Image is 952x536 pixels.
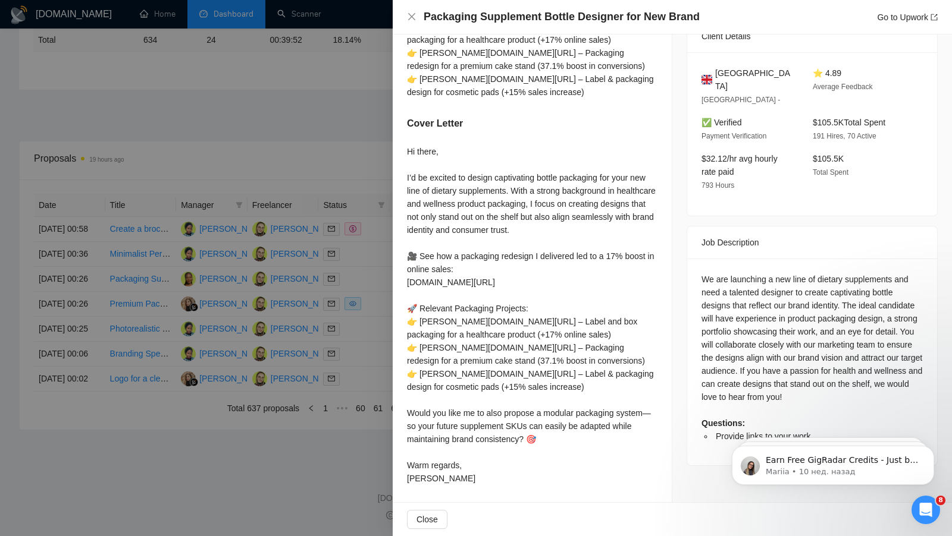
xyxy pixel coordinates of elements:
iframe: Intercom notifications сообщение [714,421,952,504]
span: Close [416,513,438,526]
span: ⭐ 4.89 [813,68,841,78]
span: 191 Hires, 70 Active [813,132,876,140]
iframe: Intercom live chat [912,496,940,524]
span: 793 Hours [702,181,734,190]
a: Go to Upworkexport [877,12,938,22]
button: Close [407,510,447,529]
span: ✅ Verified [702,118,742,127]
span: export [931,14,938,21]
span: $32.12/hr avg hourly rate paid [702,154,778,176]
div: Hi there, I’d be excited to design captivating bottle packaging for your new line of dietary supp... [407,145,657,485]
h4: Packaging Supplement Bottle Designer for New Brand [424,10,700,24]
button: Close [407,12,416,22]
span: $105.5K [813,154,844,163]
div: Job Description [702,226,923,258]
span: [GEOGRAPHIC_DATA] - [702,96,780,104]
span: [GEOGRAPHIC_DATA] [715,67,794,93]
h5: Cover Letter [407,116,463,131]
div: 🚀 Relevant Projects: 👉 [PERSON_NAME][DOMAIN_NAME][URL] – Label and box packaging for a healthcare... [407,7,657,99]
div: Client Details [702,20,923,52]
strong: Questions: [702,418,745,428]
span: 8 [936,496,945,505]
span: Total Spent [813,168,848,176]
p: Message from Mariia, sent 10 нед. назад [52,46,205,56]
span: $105.5K Total Spent [813,118,885,127]
span: Earn Free GigRadar Credits - Just by Sharing Your Story! 💬 Want more credits for sending proposal... [52,34,205,327]
span: close [407,12,416,21]
img: 🇬🇧 [702,73,712,86]
span: Payment Verification [702,132,766,140]
div: We are launching a new line of dietary supplements and need a talented designer to create captiva... [702,273,923,443]
span: Average Feedback [813,83,873,91]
